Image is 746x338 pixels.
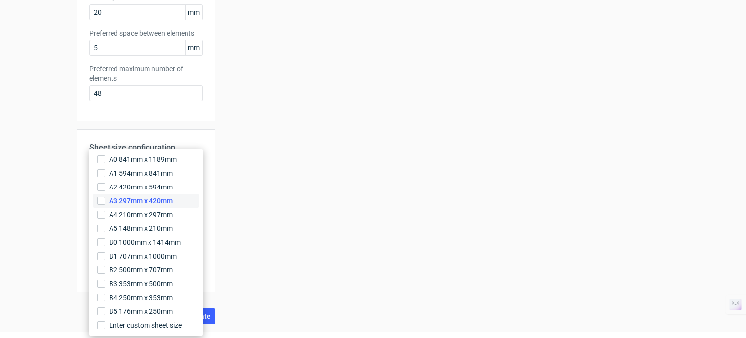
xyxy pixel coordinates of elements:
[109,306,173,316] span: B5 176mm x 250mm
[109,237,181,247] span: B0 1000mm x 1414mm
[109,265,173,275] span: B2 500mm x 707mm
[109,251,177,261] span: B1 707mm x 1000mm
[89,28,203,38] label: Preferred space between elements
[185,40,202,55] span: mm
[109,210,173,220] span: A4 210mm x 297mm
[185,5,202,20] span: mm
[109,168,173,178] span: A1 594mm x 841mm
[109,279,173,289] span: B3 353mm x 500mm
[109,320,182,330] span: Enter custom sheet size
[89,64,203,83] label: Preferred maximum number of elements
[109,293,173,302] span: B4 250mm x 353mm
[89,142,203,153] h2: Sheet size configuration
[109,182,173,192] span: A2 420mm x 594mm
[109,196,173,206] span: A3 297mm x 420mm
[109,224,173,233] span: A5 148mm x 210mm
[109,154,177,164] span: A0 841mm x 1189mm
